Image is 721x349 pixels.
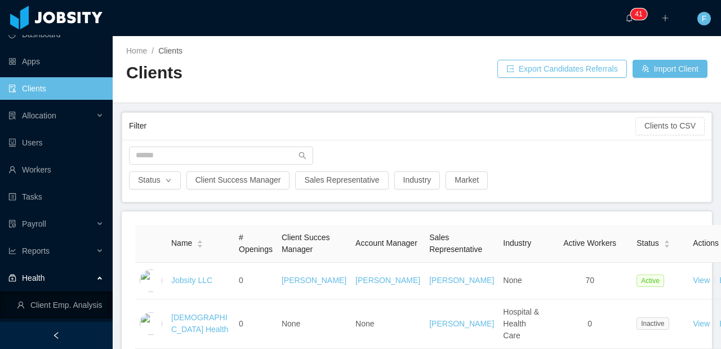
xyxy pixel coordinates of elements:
[129,116,635,136] div: Filter
[234,263,277,299] td: 0
[637,275,664,287] span: Active
[197,239,203,242] i: icon: caret-up
[197,243,203,246] i: icon: caret-down
[503,307,539,340] span: Hospital & Health Care
[140,312,162,335] img: 6a8e90c0-fa44-11e7-aaa7-9da49113f530_5a5d50e77f870-400w.png
[22,111,56,120] span: Allocation
[171,276,212,285] a: Jobsity LLC
[429,276,494,285] a: [PERSON_NAME]
[633,60,707,78] button: icon: usergroup-addImport Client
[664,239,670,242] i: icon: caret-up
[563,238,616,248] span: Active Workers
[282,276,346,285] a: [PERSON_NAME]
[295,171,388,189] button: Sales Representative
[239,233,273,254] span: # Openings
[197,238,203,246] div: Sort
[8,247,16,255] i: icon: line-chart
[355,319,374,328] span: None
[22,273,44,282] span: Health
[548,263,632,299] td: 70
[429,319,494,328] a: [PERSON_NAME]
[635,117,705,135] button: Clients to CSV
[186,171,290,189] button: Client Success Manager
[282,319,300,328] span: None
[664,238,670,246] div: Sort
[8,112,16,120] i: icon: solution
[22,246,50,255] span: Reports
[126,46,147,55] a: Home
[8,131,104,154] a: icon: robotUsers
[625,14,633,22] i: icon: bell
[152,46,154,55] span: /
[394,171,440,189] button: Industry
[548,299,632,349] td: 0
[637,317,669,330] span: Inactive
[664,243,670,246] i: icon: caret-down
[702,12,707,25] span: F
[8,50,104,73] a: icon: appstoreApps
[8,185,104,208] a: icon: profileTasks
[637,237,659,249] span: Status
[693,238,719,248] span: Actions
[355,238,417,248] span: Account Manager
[630,8,647,20] sup: 41
[282,233,330,254] span: Client Succes Manager
[429,233,482,254] span: Sales Representative
[503,276,522,285] span: None
[140,270,162,292] img: dc41d540-fa30-11e7-b498-73b80f01daf1_657caab8ac997-400w.png
[635,8,639,20] p: 4
[497,60,627,78] button: icon: exportExport Candidates Referrals
[8,274,16,282] i: icon: medicine-box
[693,319,710,328] a: View
[17,294,104,316] a: icon: userClient Emp. Analysis
[8,220,16,228] i: icon: file-protect
[355,276,420,285] a: [PERSON_NAME]
[8,77,104,100] a: icon: auditClients
[8,158,104,181] a: icon: userWorkers
[171,237,192,249] span: Name
[299,152,306,160] i: icon: search
[22,219,46,228] span: Payroll
[503,238,531,248] span: Industry
[158,46,183,55] span: Clients
[446,171,488,189] button: Market
[129,171,181,189] button: Statusicon: down
[126,61,417,85] h2: Clients
[171,313,228,334] a: [DEMOGRAPHIC_DATA] Health
[693,276,710,285] a: View
[639,8,643,20] p: 1
[661,14,669,22] i: icon: plus
[234,299,277,349] td: 0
